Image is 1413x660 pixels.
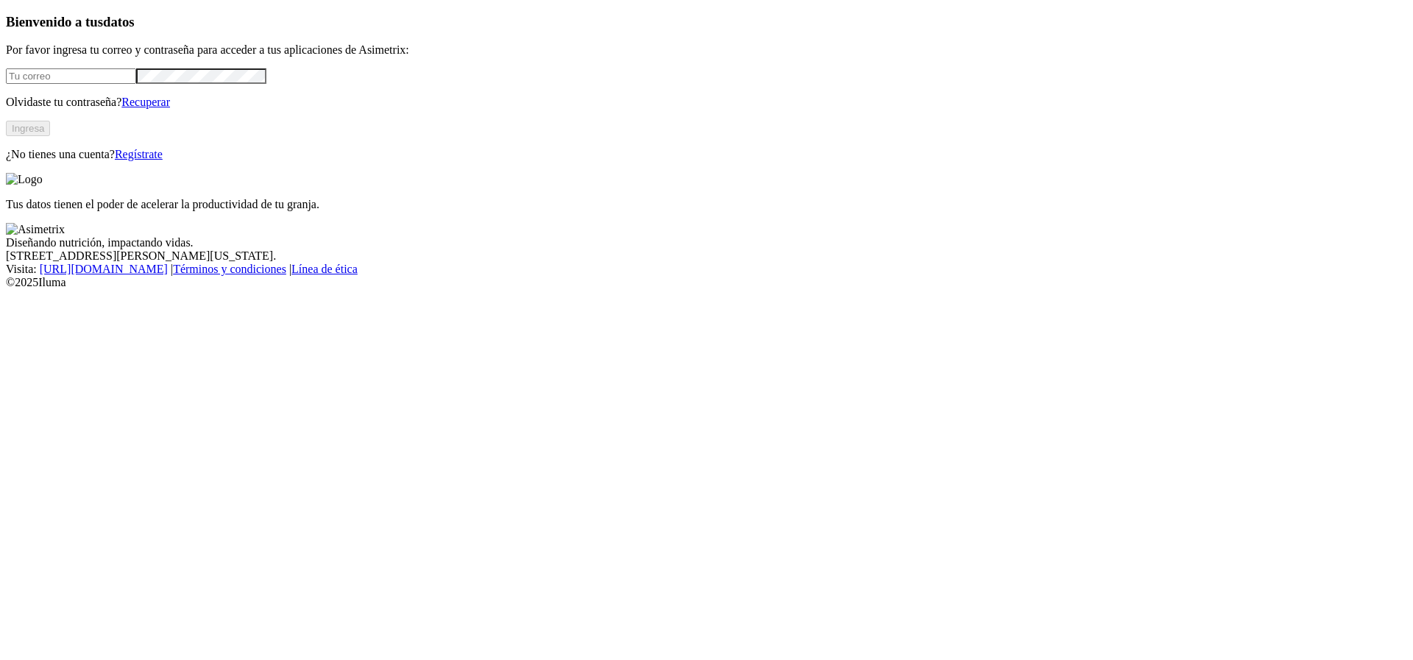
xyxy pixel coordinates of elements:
[6,198,1407,211] p: Tus datos tienen el poder de acelerar la productividad de tu granja.
[6,96,1407,109] p: Olvidaste tu contraseña?
[6,249,1407,263] div: [STREET_ADDRESS][PERSON_NAME][US_STATE].
[6,148,1407,161] p: ¿No tienes una cuenta?
[115,148,163,160] a: Regístrate
[6,263,1407,276] div: Visita : | |
[6,121,50,136] button: Ingresa
[6,236,1407,249] div: Diseñando nutrición, impactando vidas.
[121,96,170,108] a: Recuperar
[291,263,358,275] a: Línea de ética
[6,68,136,84] input: Tu correo
[40,263,168,275] a: [URL][DOMAIN_NAME]
[6,14,1407,30] h3: Bienvenido a tus
[103,14,135,29] span: datos
[173,263,286,275] a: Términos y condiciones
[6,43,1407,57] p: Por favor ingresa tu correo y contraseña para acceder a tus aplicaciones de Asimetrix:
[6,276,1407,289] div: © 2025 Iluma
[6,173,43,186] img: Logo
[6,223,65,236] img: Asimetrix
